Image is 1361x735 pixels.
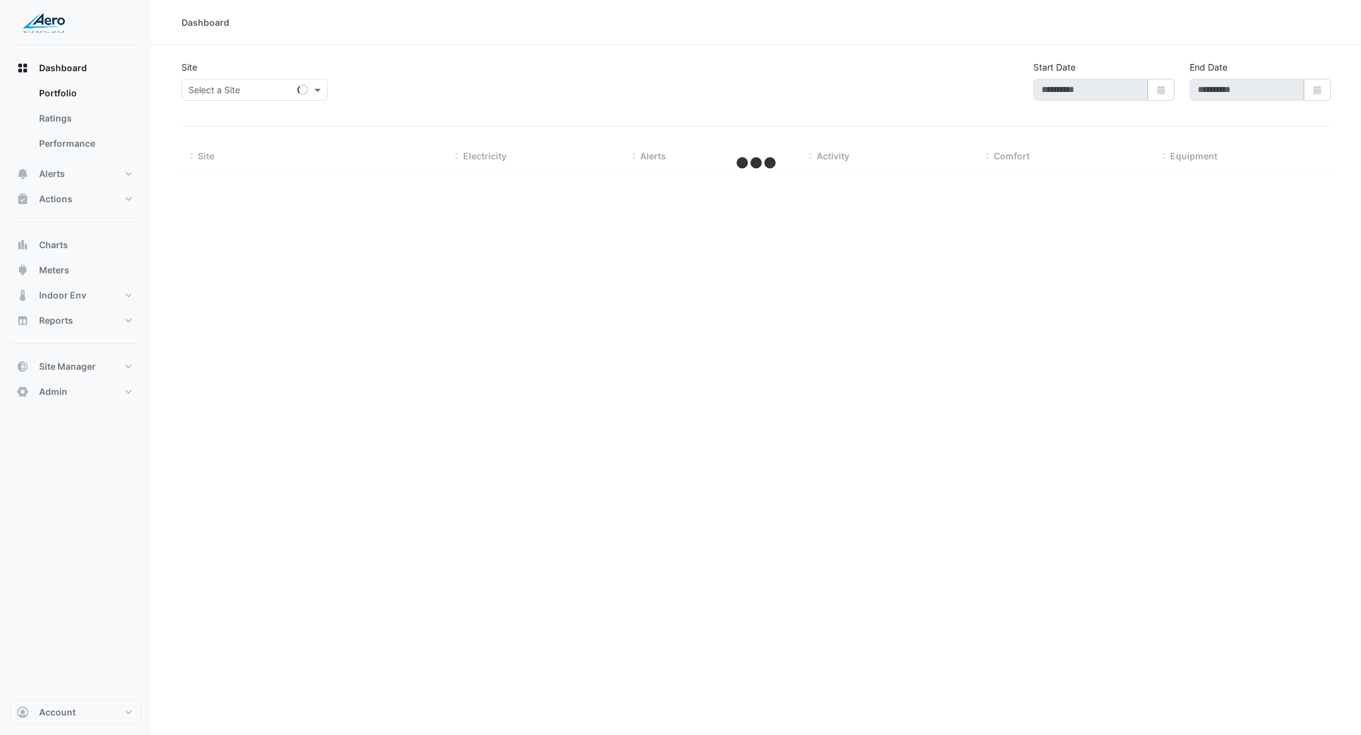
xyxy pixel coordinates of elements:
app-icon: Charts [16,239,29,251]
label: Start Date [1033,60,1076,74]
app-icon: Actions [16,193,29,205]
app-icon: Meters [16,264,29,276]
button: Alerts [10,161,141,186]
span: Alerts [640,151,666,161]
app-icon: Site Manager [16,360,29,373]
span: Admin [39,385,67,398]
app-icon: Dashboard [16,62,29,74]
span: Account [39,706,76,719]
span: Indoor Env [39,289,86,302]
span: Dashboard [39,62,87,74]
span: Charts [39,239,68,251]
span: Equipment [1170,151,1217,161]
span: Electricity [463,151,507,161]
div: Dashboard [181,16,229,29]
button: Account [10,700,141,725]
img: Company Logo [15,10,72,35]
a: Ratings [29,106,141,131]
app-icon: Reports [16,314,29,327]
span: Meters [39,264,69,276]
span: Reports [39,314,73,327]
button: Meters [10,258,141,283]
span: Site [198,151,214,161]
span: Site Manager [39,360,96,373]
label: Site [181,60,197,74]
span: Actions [39,193,72,205]
div: Dashboard [10,81,141,161]
button: Admin [10,379,141,404]
button: Actions [10,186,141,212]
app-icon: Alerts [16,168,29,180]
button: Reports [10,308,141,333]
button: Indoor Env [10,283,141,308]
app-icon: Indoor Env [16,289,29,302]
span: Alerts [39,168,65,180]
span: Comfort [994,151,1030,161]
app-icon: Admin [16,385,29,398]
a: Portfolio [29,81,141,106]
label: End Date [1190,60,1227,74]
a: Performance [29,131,141,156]
button: Dashboard [10,55,141,81]
span: Activity [817,151,849,161]
button: Site Manager [10,354,141,379]
button: Charts [10,232,141,258]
